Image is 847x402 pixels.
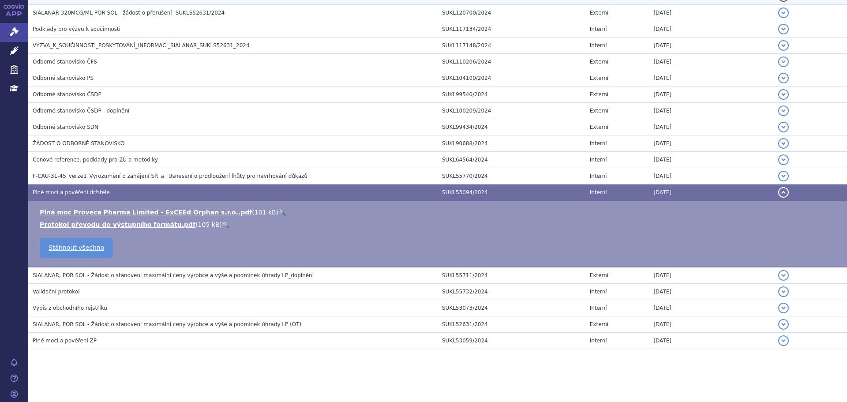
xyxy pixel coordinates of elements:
[33,91,101,98] span: Odborné stanovisko ČSDP
[590,173,607,179] span: Interní
[590,338,607,344] span: Interní
[33,173,307,179] span: F-CAU-31-45_verze1_Vyrozumění o zahájení SŘ_a_ Usnesení o prodloužení lhůty pro navrhování důkazů
[40,208,838,217] li: ( )
[778,8,789,18] button: detail
[438,300,585,316] td: SUKL53073/2024
[438,38,585,54] td: SUKL117148/2024
[649,5,774,21] td: [DATE]
[438,119,585,135] td: SUKL99434/2024
[649,86,774,103] td: [DATE]
[33,42,250,49] span: VÝZVA_K_SOUČINNOSTI_POSKYTOVÁNÍ_INFORMACÍ_SIALANAR_SUKLS52631_2024
[33,289,80,295] span: Validační protokol
[438,103,585,119] td: SUKL100209/2024
[438,86,585,103] td: SUKL99540/2024
[649,316,774,333] td: [DATE]
[778,122,789,132] button: detail
[438,152,585,168] td: SUKL64564/2024
[590,10,608,16] span: Externí
[590,59,608,65] span: Externí
[778,105,789,116] button: detail
[590,26,607,32] span: Interní
[778,187,789,198] button: detail
[778,56,789,67] button: detail
[778,270,789,281] button: detail
[590,140,607,147] span: Interní
[778,303,789,313] button: detail
[278,209,286,216] a: 🔍
[40,238,113,258] a: Stáhnout všechno
[40,221,195,228] a: Protokol převodu do výstupního formátu.pdf
[778,89,789,100] button: detail
[590,157,607,163] span: Interní
[33,189,110,195] span: Plné moci a pověření držitele
[222,221,229,228] a: 🔍
[438,5,585,21] td: SUKL120700/2024
[778,24,789,34] button: detail
[590,289,607,295] span: Interní
[778,73,789,83] button: detail
[649,21,774,38] td: [DATE]
[33,108,129,114] span: Odborné stanovisko ČSDP - doplnění
[778,286,789,297] button: detail
[438,168,585,184] td: SUKL55770/2024
[33,272,314,278] span: SIALANAR, POR SOL - Žádost o stanovení maximální ceny výrobce a výše a podmínek úhrady LP_doplnění
[778,319,789,330] button: detail
[590,321,608,327] span: Externí
[590,272,608,278] span: Externí
[438,316,585,333] td: SUKL52631/2024
[649,103,774,119] td: [DATE]
[649,300,774,316] td: [DATE]
[649,284,774,300] td: [DATE]
[778,335,789,346] button: detail
[438,184,585,201] td: SUKL53094/2024
[438,267,585,284] td: SUKL55711/2024
[778,154,789,165] button: detail
[649,267,774,284] td: [DATE]
[198,221,220,228] span: 105 kB
[33,305,107,311] span: Výpis z obchodního rejstříku
[649,184,774,201] td: [DATE]
[649,119,774,135] td: [DATE]
[438,333,585,349] td: SUKL53059/2024
[40,220,838,229] li: ( )
[590,75,608,81] span: Externí
[33,124,98,130] span: Odborné stanovisko SDN
[590,189,607,195] span: Interní
[649,54,774,70] td: [DATE]
[438,54,585,70] td: SUKL110206/2024
[649,70,774,86] td: [DATE]
[778,171,789,181] button: detail
[33,75,94,81] span: Odborné stanovisko PS
[33,26,120,32] span: Podklady pro výzvu k součinnosti
[590,42,607,49] span: Interní
[778,138,789,149] button: detail
[33,157,158,163] span: Cenové reference, podklady pro ZÚ a metodiky
[33,338,97,344] span: Plné moci a pověření ZP
[590,91,608,98] span: Externí
[33,321,301,327] span: SIALANAR, POR SOL - Žádost o stanovení maximální ceny výrobce a výše a podmínek úhrady LP (OT)
[255,209,276,216] span: 101 kB
[33,59,97,65] span: Odborné stanovisko ČFS
[649,168,774,184] td: [DATE]
[590,305,607,311] span: Interní
[778,40,789,51] button: detail
[438,284,585,300] td: SUKL55732/2024
[649,38,774,54] td: [DATE]
[438,135,585,152] td: SUKL90688/2024
[33,10,225,16] span: SIALANAR 320MCG/ML POR SOL - žádost o přerušení- SUKLS52631/2024
[438,21,585,38] td: SUKL117134/2024
[40,209,252,216] a: Plná moc Proveca Pharma Limited - ExCEEd Orphan s.r.o..pdf
[590,124,608,130] span: Externí
[649,135,774,152] td: [DATE]
[590,108,608,114] span: Externí
[33,140,124,147] span: ŽÁDOST O ODBORNÉ STANOVISKO
[438,70,585,86] td: SUKL104100/2024
[649,152,774,168] td: [DATE]
[649,333,774,349] td: [DATE]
